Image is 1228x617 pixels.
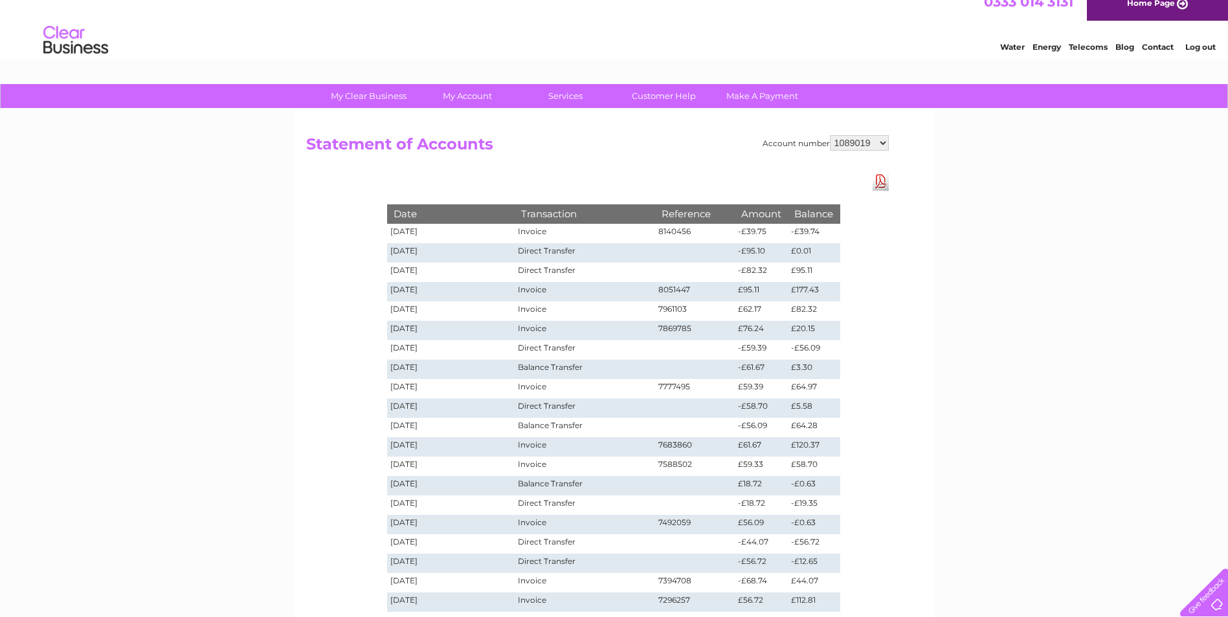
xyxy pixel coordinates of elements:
td: [DATE] [387,515,515,534]
td: Direct Transfer [515,554,654,573]
td: £0.01 [788,243,840,263]
td: Direct Transfer [515,243,654,263]
td: [DATE] [387,282,515,301]
td: [DATE] [387,263,515,282]
td: [DATE] [387,554,515,573]
td: -£0.63 [788,476,840,495]
td: -£58.70 [735,398,788,418]
td: Invoice [515,437,654,457]
a: Telecoms [1069,55,1108,65]
td: Invoice [515,321,654,340]
td: [DATE] [387,360,515,379]
td: Direct Transfer [515,263,654,282]
td: Invoice [515,379,654,398]
h2: Statement of Accounts [306,135,889,160]
a: Energy [1033,55,1061,65]
td: [DATE] [387,573,515,592]
td: 7394708 [655,573,735,592]
td: £76.24 [735,321,788,340]
img: logo.png [43,34,109,73]
td: £64.97 [788,379,840,398]
a: Water [1000,55,1025,65]
td: 7296257 [655,592,735,612]
td: £56.72 [735,592,788,612]
th: Balance [788,204,840,223]
td: 8140456 [655,224,735,243]
td: [DATE] [387,301,515,321]
td: [DATE] [387,340,515,360]
td: -£56.09 [735,418,788,437]
td: £5.58 [788,398,840,418]
td: [DATE] [387,476,515,495]
td: £3.30 [788,360,840,379]
td: Balance Transfer [515,360,654,379]
td: £56.09 [735,515,788,534]
td: [DATE] [387,457,515,476]
td: Direct Transfer [515,340,654,360]
a: Customer Help [610,84,717,108]
td: -£18.72 [735,495,788,515]
a: Make A Payment [709,84,816,108]
a: My Account [414,84,520,108]
a: My Clear Business [315,84,422,108]
td: £18.72 [735,476,788,495]
div: Account number [763,135,889,151]
td: £58.70 [788,457,840,476]
td: -£61.67 [735,360,788,379]
td: £61.67 [735,437,788,457]
td: Balance Transfer [515,418,654,437]
td: [DATE] [387,224,515,243]
td: [DATE] [387,592,515,612]
td: Balance Transfer [515,476,654,495]
td: Invoice [515,573,654,592]
a: Blog [1115,55,1134,65]
td: -£95.10 [735,243,788,263]
td: [DATE] [387,418,515,437]
td: -£59.39 [735,340,788,360]
td: -£68.74 [735,573,788,592]
td: -£0.63 [788,515,840,534]
th: Amount [735,204,788,223]
td: 7588502 [655,457,735,476]
a: Download Pdf [873,172,889,191]
td: [DATE] [387,398,515,418]
td: Direct Transfer [515,495,654,515]
a: Log out [1185,55,1216,65]
td: Direct Transfer [515,398,654,418]
td: £64.28 [788,418,840,437]
th: Date [387,204,515,223]
td: -£12.65 [788,554,840,573]
td: -£39.74 [788,224,840,243]
a: 0333 014 3131 [984,6,1073,23]
td: Invoice [515,592,654,612]
th: Reference [655,204,735,223]
td: £20.15 [788,321,840,340]
td: 8051447 [655,282,735,301]
td: [DATE] [387,321,515,340]
td: £120.37 [788,437,840,457]
td: 7683860 [655,437,735,457]
td: [DATE] [387,243,515,263]
td: -£19.35 [788,495,840,515]
td: £59.33 [735,457,788,476]
td: £82.32 [788,301,840,321]
td: £44.07 [788,573,840,592]
td: 7961103 [655,301,735,321]
td: 7777495 [655,379,735,398]
td: £59.39 [735,379,788,398]
td: £112.81 [788,592,840,612]
td: Invoice [515,282,654,301]
td: [DATE] [387,437,515,457]
td: [DATE] [387,379,515,398]
td: 7869785 [655,321,735,340]
td: £62.17 [735,301,788,321]
td: Invoice [515,457,654,476]
td: £177.43 [788,282,840,301]
td: Direct Transfer [515,534,654,554]
td: £95.11 [735,282,788,301]
a: Services [512,84,619,108]
td: -£44.07 [735,534,788,554]
td: Invoice [515,515,654,534]
div: Clear Business is a trading name of Verastar Limited (registered in [GEOGRAPHIC_DATA] No. 3667643... [309,7,921,63]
